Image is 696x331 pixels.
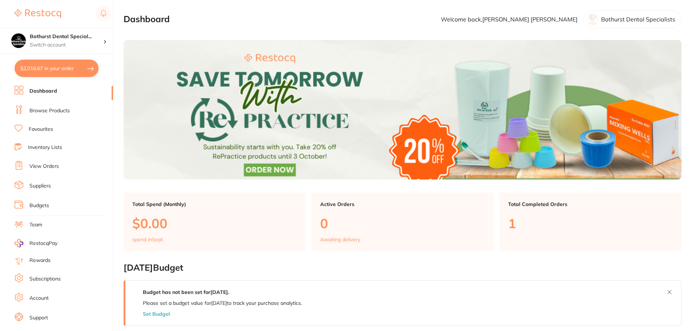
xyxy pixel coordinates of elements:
[320,201,485,207] p: Active Orders
[29,257,51,264] a: Rewards
[601,16,675,23] p: Bathurst Dental Specialists
[29,295,49,302] a: Account
[28,144,62,151] a: Inventory Lists
[320,216,485,231] p: 0
[124,40,681,179] img: Dashboard
[15,9,61,18] img: Restocq Logo
[124,193,306,251] a: Total Spend (Monthly)$0.00spend inSept
[30,41,103,49] p: Switch account
[508,201,673,207] p: Total Completed Orders
[499,193,681,251] a: Total Completed Orders1
[143,289,229,295] strong: Budget has not been set for [DATE] .
[29,202,49,209] a: Budgets
[11,33,26,48] img: Bathurst Dental Specialists
[143,311,170,317] button: Set Budget
[29,221,42,229] a: Team
[124,14,170,24] h2: Dashboard
[15,5,61,22] a: Restocq Logo
[320,237,360,242] p: Awaiting delivery
[15,239,57,247] a: RestocqPay
[29,107,70,114] a: Browse Products
[15,239,23,247] img: RestocqPay
[29,88,57,95] a: Dashboard
[441,16,578,23] p: Welcome back, [PERSON_NAME] [PERSON_NAME]
[29,314,48,322] a: Support
[132,201,297,207] p: Total Spend (Monthly)
[29,163,59,170] a: View Orders
[311,193,494,251] a: Active Orders0Awaiting delivery
[508,216,673,231] p: 1
[143,300,302,306] p: Please set a budget value for [DATE] to track your purchase analytics.
[132,216,297,231] p: $0.00
[29,240,57,247] span: RestocqPay
[29,182,51,190] a: Suppliers
[30,33,103,40] h4: Bathurst Dental Specialists
[29,275,61,283] a: Subscriptions
[132,237,163,242] p: spend in Sept
[29,126,53,133] a: Favourites
[124,263,681,273] h2: [DATE] Budget
[15,60,98,77] button: $2,016.67 in your order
